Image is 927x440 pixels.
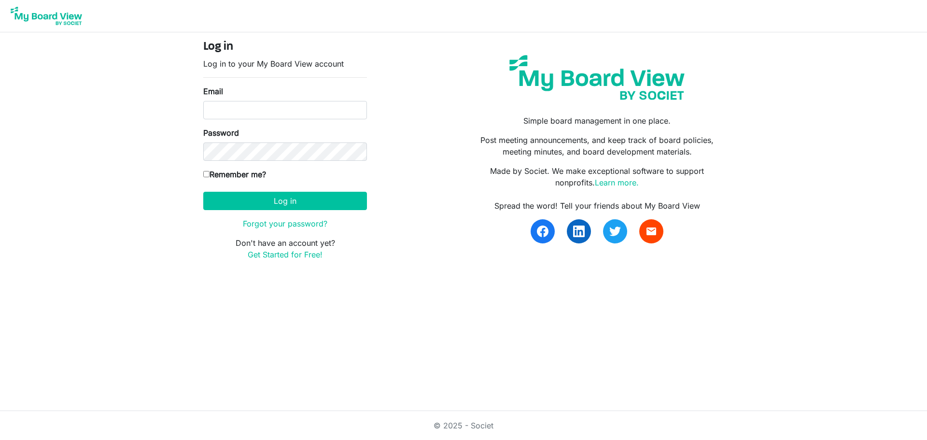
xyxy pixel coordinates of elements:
button: Log in [203,192,367,210]
p: Log in to your My Board View account [203,58,367,70]
img: my-board-view-societ.svg [502,48,692,107]
p: Post meeting announcements, and keep track of board policies, meeting minutes, and board developm... [471,134,724,157]
label: Password [203,127,239,139]
span: email [646,226,657,237]
a: Forgot your password? [243,219,327,228]
p: Simple board management in one place. [471,115,724,127]
h4: Log in [203,40,367,54]
img: My Board View Logo [8,4,85,28]
p: Made by Societ. We make exceptional software to support nonprofits. [471,165,724,188]
a: email [639,219,663,243]
label: Remember me? [203,169,266,180]
a: Learn more. [595,178,639,187]
img: linkedin.svg [573,226,585,237]
p: Don't have an account yet? [203,237,367,260]
input: Remember me? [203,171,210,177]
a: © 2025 - Societ [434,421,493,430]
img: twitter.svg [609,226,621,237]
label: Email [203,85,223,97]
a: Get Started for Free! [248,250,323,259]
img: facebook.svg [537,226,548,237]
div: Spread the word! Tell your friends about My Board View [471,200,724,212]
